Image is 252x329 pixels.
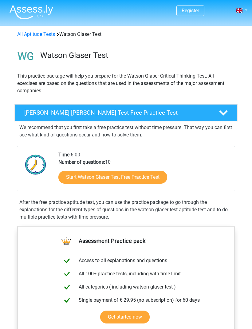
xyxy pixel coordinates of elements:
[58,159,105,165] b: Number of questions:
[10,5,53,19] img: Assessly
[22,151,49,178] img: Clock
[17,199,235,221] div: After the free practice aptitude test, you can use the practice package to go through the explana...
[58,152,71,158] b: Time:
[15,45,37,67] img: watson glaser test
[19,124,233,139] p: We recommend that you first take a free practice test without time pressure. That way you can fir...
[24,109,210,116] h4: [PERSON_NAME] [PERSON_NAME] Test Free Practice Test
[182,8,199,13] a: Register
[58,171,167,184] a: Start Watson Glaser Test Free Practice Test
[40,51,233,60] h3: Watson Glaser Test
[17,31,55,37] a: All Aptitude Tests
[17,72,235,94] p: This practice package will help you prepare for the Watson Glaser Critical Thinking Test. All exe...
[12,104,240,121] a: [PERSON_NAME] [PERSON_NAME] Test Free Practice Test
[15,31,237,38] div: Watson Glaser Test
[54,151,234,191] div: 6:00 10
[100,311,150,323] a: Get started now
